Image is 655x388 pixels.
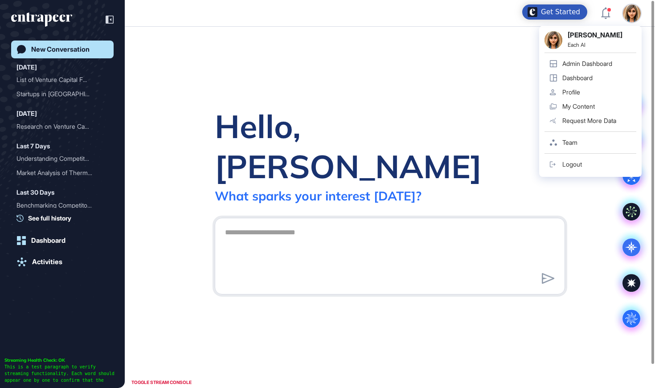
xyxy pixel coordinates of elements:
[11,232,114,249] a: Dashboard
[16,73,101,87] div: List of Venture Capital F...
[215,106,565,186] div: Hello, [PERSON_NAME]
[16,87,108,101] div: Startups in Turkey with Use Cases in Agentic Commerce for Startup Accelerator Program
[11,12,72,27] div: entrapeer-logo
[31,45,90,53] div: New Conversation
[16,108,37,119] div: [DATE]
[16,198,108,212] div: Benchmarking Competitors Commercializing Products from Cooperative Members
[16,166,101,180] div: Market Analysis of Therma...
[11,41,114,58] a: New Conversation
[16,166,108,180] div: Market Analysis of Thermal Insulation Materials in Spain
[16,151,101,166] div: Understanding Competitor ...
[16,119,108,134] div: Research on Venture Capital Investors in Consumer AI and Generative AI for Partnership Opportunities
[129,377,194,388] div: TOGGLE STREAM CONSOLE
[16,119,101,134] div: Research on Venture Capit...
[528,7,537,17] img: launcher-image-alternative-text
[16,87,101,101] div: Startups in [GEOGRAPHIC_DATA] with U...
[11,253,114,271] a: Activities
[28,213,71,223] span: See full history
[541,8,580,16] div: Get Started
[16,62,37,73] div: [DATE]
[16,73,108,87] div: List of Venture Capital Firms Focused on Consumer AI Startups
[16,198,101,212] div: Benchmarking Competitors ...
[16,151,108,166] div: Understanding Competitor Landscape and Market Use Cases in Pharmaceuticals
[215,188,422,204] div: What sparks your interest [DATE]?
[623,4,641,22] img: user-avatar
[16,141,50,151] div: Last 7 Days
[522,4,587,20] div: Open Get Started checklist
[16,213,114,223] a: See full history
[31,237,65,245] div: Dashboard
[16,187,54,198] div: Last 30 Days
[32,258,62,266] div: Activities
